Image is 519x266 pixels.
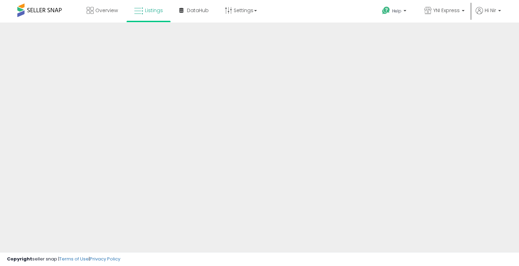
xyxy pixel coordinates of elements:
span: Overview [95,7,118,14]
strong: Copyright [7,256,32,262]
span: Hi Nir [485,7,496,14]
span: YNI Express [433,7,460,14]
a: Hi Nir [476,7,501,23]
i: Get Help [382,6,390,15]
a: Help [377,1,413,23]
span: Help [392,8,401,14]
a: Terms of Use [59,256,89,262]
span: DataHub [187,7,209,14]
a: Privacy Policy [90,256,120,262]
span: Listings [145,7,163,14]
div: seller snap | | [7,256,120,263]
